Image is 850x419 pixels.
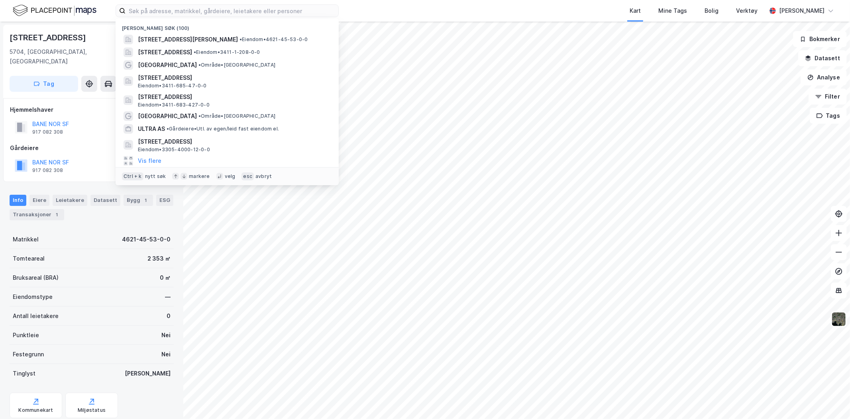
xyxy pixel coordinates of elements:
[13,235,39,244] div: Matrikkel
[736,6,758,16] div: Verktøy
[798,50,847,66] button: Datasett
[138,102,210,108] span: Eiendom • 3411-683-427-0-0
[13,350,44,359] div: Festegrunn
[13,273,59,283] div: Bruksareal (BRA)
[194,49,196,55] span: •
[801,69,847,85] button: Analyse
[705,6,718,16] div: Bolig
[255,173,272,180] div: avbryt
[138,60,197,70] span: [GEOGRAPHIC_DATA]
[10,76,78,92] button: Tag
[198,113,201,119] span: •
[138,111,197,121] span: [GEOGRAPHIC_DATA]
[125,369,171,378] div: [PERSON_NAME]
[10,47,141,66] div: 5704, [GEOGRAPHIC_DATA], [GEOGRAPHIC_DATA]
[32,167,63,174] div: 917 082 308
[198,113,275,119] span: Område • [GEOGRAPHIC_DATA]
[198,62,201,68] span: •
[13,254,45,263] div: Tomteareal
[78,407,106,413] div: Miljøstatus
[167,126,279,132] span: Gårdeiere • Utl. av egen/leid fast eiendom el.
[10,195,26,206] div: Info
[239,36,308,43] span: Eiendom • 4621-45-53-0-0
[10,31,88,44] div: [STREET_ADDRESS]
[189,173,210,180] div: markere
[138,73,329,83] span: [STREET_ADDRESS]
[138,92,329,102] span: [STREET_ADDRESS]
[18,407,53,413] div: Kommunekart
[809,89,847,105] button: Filter
[161,330,171,340] div: Nei
[90,195,120,206] div: Datasett
[53,195,87,206] div: Leietakere
[122,172,143,180] div: Ctrl + k
[831,312,846,327] img: 9k=
[239,36,242,42] span: •
[630,6,641,16] div: Kart
[167,126,169,132] span: •
[124,195,153,206] div: Bygg
[29,195,49,206] div: Eiere
[138,35,238,44] span: [STREET_ADDRESS][PERSON_NAME]
[156,195,173,206] div: ESG
[810,108,847,124] button: Tags
[194,49,260,55] span: Eiendom • 3411-1-208-0-0
[161,350,171,359] div: Nei
[138,156,161,166] button: Vis flere
[138,83,207,89] span: Eiendom • 3411-685-47-0-0
[13,369,35,378] div: Tinglyst
[779,6,824,16] div: [PERSON_NAME]
[167,311,171,321] div: 0
[116,19,339,33] div: [PERSON_NAME] søk (100)
[10,143,173,153] div: Gårdeiere
[658,6,687,16] div: Mine Tags
[160,273,171,283] div: 0 ㎡
[138,137,329,146] span: [STREET_ADDRESS]
[198,62,275,68] span: Område • [GEOGRAPHIC_DATA]
[145,173,166,180] div: nytt søk
[32,129,63,135] div: 917 082 308
[126,5,338,17] input: Søk på adresse, matrikkel, gårdeiere, leietakere eller personer
[241,172,254,180] div: esc
[13,4,96,18] img: logo.f888ab2527a4732fd821a326f86c7f29.svg
[10,209,64,220] div: Transaksjoner
[225,173,236,180] div: velg
[10,105,173,115] div: Hjemmelshaver
[142,196,150,204] div: 1
[138,47,192,57] span: [STREET_ADDRESS]
[138,124,165,134] span: ULTRA AS
[138,146,210,153] span: Eiendom • 3305-4000-12-0-0
[165,292,171,302] div: —
[810,381,850,419] iframe: Chat Widget
[810,381,850,419] div: Kontrollprogram for chat
[13,292,53,302] div: Eiendomstype
[13,330,39,340] div: Punktleie
[13,311,59,321] div: Antall leietakere
[122,235,171,244] div: 4621-45-53-0-0
[147,254,171,263] div: 2 353 ㎡
[793,31,847,47] button: Bokmerker
[53,211,61,219] div: 1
